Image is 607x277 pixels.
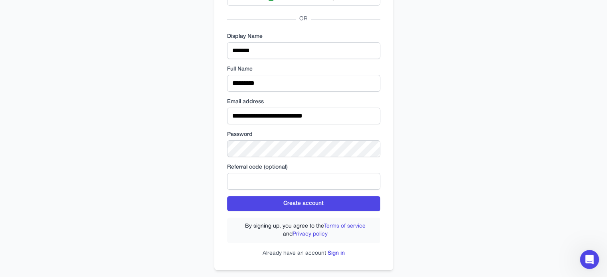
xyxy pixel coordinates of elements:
[227,33,380,41] label: Display Name
[580,250,599,269] iframe: Intercom live chat
[227,65,380,73] label: Full Name
[227,249,380,257] p: Already have an account
[227,131,380,139] label: Password
[227,98,380,106] label: Email address
[324,224,366,229] a: Terms of service
[235,222,376,238] label: By signing up, you agree to the and
[227,163,380,171] label: Referral code (optional)
[293,232,328,237] a: Privacy policy
[296,15,311,23] span: OR
[328,251,345,256] a: Sign in
[227,196,380,211] button: Create account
